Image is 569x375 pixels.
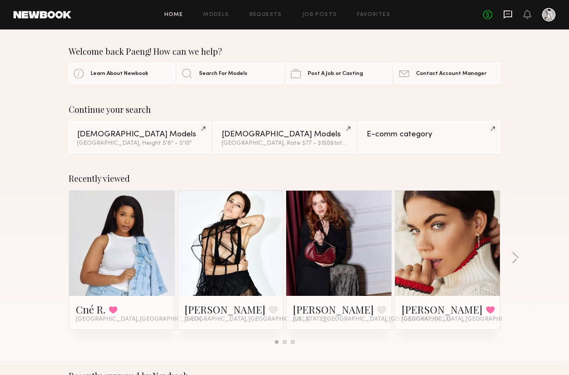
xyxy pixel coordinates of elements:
[402,303,483,316] a: [PERSON_NAME]
[91,71,148,77] span: Learn About Newbook
[222,130,347,138] div: [DEMOGRAPHIC_DATA] Models
[293,316,451,323] span: [US_STATE][GEOGRAPHIC_DATA], [GEOGRAPHIC_DATA]
[203,12,229,18] a: Models
[69,121,211,153] a: [DEMOGRAPHIC_DATA] Models[GEOGRAPHIC_DATA], Height 5'8" - 5'10"
[213,121,355,153] a: [DEMOGRAPHIC_DATA] Models[GEOGRAPHIC_DATA], Rate $77 - $150&1other filter
[77,130,202,138] div: [DEMOGRAPHIC_DATA] Models
[164,12,183,18] a: Home
[358,121,500,153] a: E-comm category
[293,303,374,316] a: [PERSON_NAME]
[402,316,527,323] span: [GEOGRAPHIC_DATA], [GEOGRAPHIC_DATA]
[222,141,347,146] div: [GEOGRAPHIC_DATA], Rate $77 - $150
[308,71,363,77] span: Post A Job or Casting
[69,63,175,84] a: Learn About Newbook
[250,12,282,18] a: Requests
[185,316,310,323] span: [GEOGRAPHIC_DATA], [GEOGRAPHIC_DATA]
[302,12,337,18] a: Job Posts
[416,71,486,77] span: Contact Account Manager
[357,12,390,18] a: Favorites
[76,303,105,316] a: Cné R.
[199,71,247,77] span: Search For Models
[185,303,266,316] a: [PERSON_NAME]
[177,63,283,84] a: Search For Models
[394,63,500,84] a: Contact Account Manager
[69,46,500,56] div: Welcome back Paeng! How can we help?
[286,63,392,84] a: Post A Job or Casting
[77,141,202,146] div: [GEOGRAPHIC_DATA], Height 5'8" - 5'10"
[76,316,201,323] span: [GEOGRAPHIC_DATA], [GEOGRAPHIC_DATA]
[69,173,500,184] div: Recently viewed
[69,104,500,114] div: Continue your search
[367,130,492,138] div: E-comm category
[330,141,366,146] span: & 1 other filter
